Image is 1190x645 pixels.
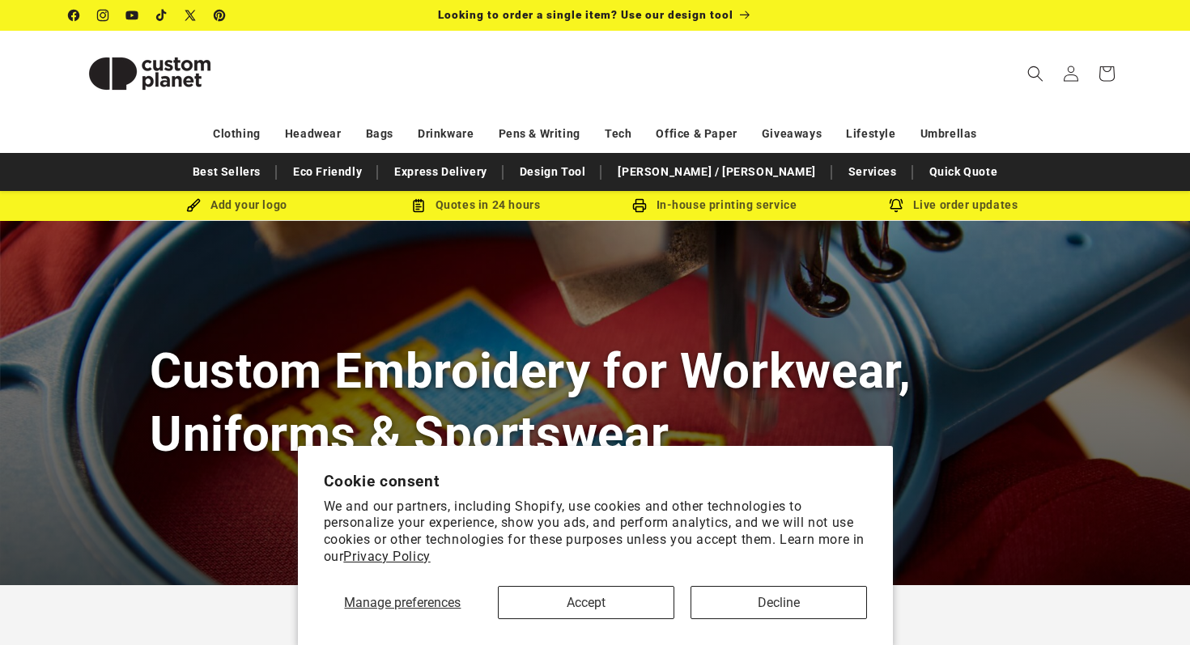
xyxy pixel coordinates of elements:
button: Manage preferences [324,586,482,619]
img: Brush Icon [186,198,201,213]
a: Eco Friendly [285,158,370,186]
h2: Cookie consent [324,472,867,490]
div: Quotes in 24 hours [356,195,595,215]
a: Clothing [213,120,261,148]
summary: Search [1018,56,1053,91]
a: Best Sellers [185,158,269,186]
p: We and our partners, including Shopify, use cookies and other technologies to personalize your ex... [324,499,867,566]
a: Privacy Policy [343,549,430,564]
h1: Custom Embroidery for Workwear, Uniforms & Sportswear [150,340,1040,465]
button: Accept [498,586,674,619]
a: Drinkware [418,120,474,148]
a: Office & Paper [656,120,737,148]
a: Bags [366,120,393,148]
a: Headwear [285,120,342,148]
a: Umbrellas [920,120,977,148]
span: Manage preferences [344,595,461,610]
a: Giveaways [762,120,822,148]
a: Express Delivery [386,158,495,186]
a: Design Tool [512,158,594,186]
img: In-house printing [632,198,647,213]
img: Order Updates Icon [411,198,426,213]
a: Quick Quote [921,158,1006,186]
a: [PERSON_NAME] / [PERSON_NAME] [610,158,823,186]
div: Live order updates [834,195,1073,215]
a: Tech [605,120,631,148]
span: Looking to order a single item? Use our design tool [438,8,733,21]
div: In-house printing service [595,195,834,215]
a: Services [840,158,905,186]
a: Custom Planet [63,31,237,116]
a: Pens & Writing [499,120,580,148]
img: Order updates [889,198,903,213]
img: Custom Planet [69,37,231,110]
a: Lifestyle [846,120,895,148]
div: Add your logo [117,195,356,215]
button: Decline [691,586,867,619]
